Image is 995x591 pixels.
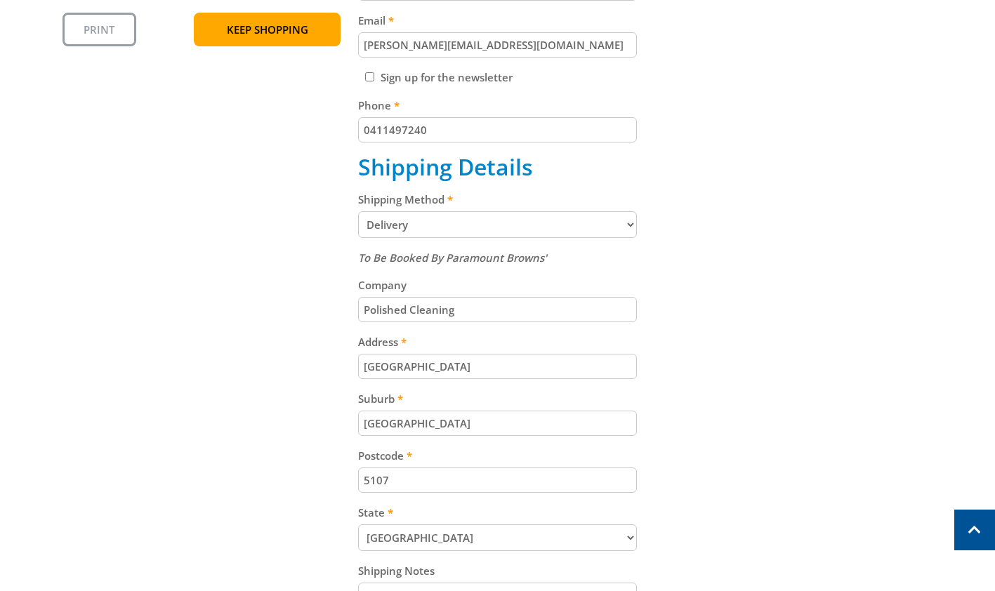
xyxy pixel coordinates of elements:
input: Please enter your address. [358,354,637,379]
label: Address [358,333,637,350]
a: Keep Shopping [194,13,341,46]
label: Shipping Method [358,191,637,208]
input: Please enter your postcode. [358,467,637,493]
label: Sign up for the newsletter [381,70,513,84]
label: State [358,504,637,521]
label: Company [358,277,637,293]
input: Please enter your email address. [358,32,637,58]
a: Print [62,13,136,46]
select: Please select a shipping method. [358,211,637,238]
input: Please enter your telephone number. [358,117,637,142]
em: To Be Booked By Paramount Browns' [358,251,547,265]
label: Shipping Notes [358,562,637,579]
label: Suburb [358,390,637,407]
input: Please enter your suburb. [358,411,637,436]
label: Phone [358,97,637,114]
select: Please select your state. [358,524,637,551]
label: Email [358,12,637,29]
label: Postcode [358,447,637,464]
h2: Shipping Details [358,154,637,180]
